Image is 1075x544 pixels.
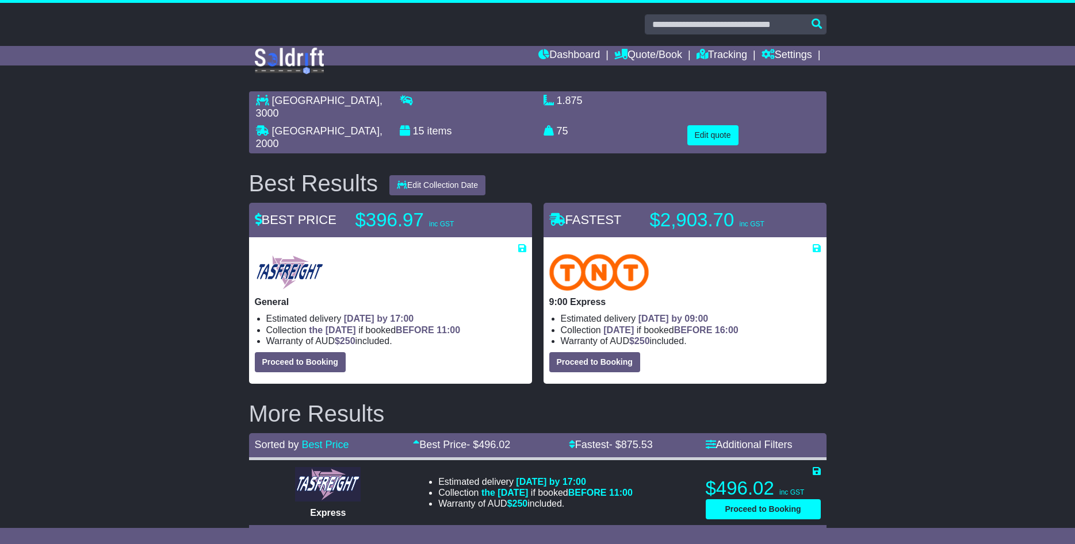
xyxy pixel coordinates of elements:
[438,476,633,487] li: Estimated delivery
[706,439,793,450] a: Additional Filters
[561,335,821,346] li: Warranty of AUD included.
[309,325,355,335] span: the [DATE]
[256,125,382,149] span: , 2000
[779,488,804,496] span: inc GST
[621,439,653,450] span: 875.53
[561,313,821,324] li: Estimated delivery
[266,335,526,346] li: Warranty of AUD included.
[255,352,346,372] button: Proceed to Booking
[549,352,640,372] button: Proceed to Booking
[638,314,709,323] span: [DATE] by 09:00
[249,401,827,426] h2: More Results
[569,439,653,450] a: Fastest- $875.53
[561,325,821,335] li: Collection
[255,439,299,450] span: Sorted by
[438,487,633,498] li: Collection
[549,296,821,307] p: 9:00 Express
[335,336,355,346] span: $
[762,46,812,65] a: Settings
[609,439,653,450] span: - $
[413,125,424,137] span: 15
[255,254,324,291] img: Tasfreight: General
[687,125,739,145] button: Edit quote
[739,220,764,228] span: inc GST
[413,439,510,450] a: Best Price- $496.02
[309,325,460,335] span: if booked
[295,467,361,501] img: Tasfreight: Express
[512,499,528,508] span: 250
[549,213,622,227] span: FASTEST
[603,325,634,335] span: [DATE]
[557,125,568,137] span: 75
[272,125,380,137] span: [GEOGRAPHIC_DATA]
[614,46,682,65] a: Quote/Book
[266,325,526,335] li: Collection
[609,488,633,497] span: 11:00
[396,325,434,335] span: BEFORE
[481,488,528,497] span: the [DATE]
[466,439,510,450] span: - $
[437,325,460,335] span: 11:00
[340,336,355,346] span: 250
[438,498,633,509] li: Warranty of AUD included.
[650,209,794,232] p: $2,903.70
[715,325,739,335] span: 16:00
[634,336,650,346] span: 250
[603,325,738,335] span: if booked
[629,336,650,346] span: $
[255,213,336,227] span: BEST PRICE
[479,439,510,450] span: 496.02
[272,95,380,106] span: [GEOGRAPHIC_DATA]
[516,477,586,487] span: [DATE] by 17:00
[538,46,600,65] a: Dashboard
[481,488,633,497] span: if booked
[549,254,649,291] img: TNT Domestic: 9:00 Express
[429,220,454,228] span: inc GST
[706,499,821,519] button: Proceed to Booking
[557,95,583,106] span: 1.875
[706,477,821,500] p: $496.02
[243,171,384,196] div: Best Results
[344,314,414,323] span: [DATE] by 17:00
[697,46,747,65] a: Tracking
[310,508,346,518] span: Express
[674,325,713,335] span: BEFORE
[255,296,526,307] p: General
[256,95,382,119] span: , 3000
[389,175,485,195] button: Edit Collection Date
[507,499,528,508] span: $
[355,209,499,232] p: $396.97
[302,439,349,450] a: Best Price
[568,488,607,497] span: BEFORE
[266,313,526,324] li: Estimated delivery
[427,125,452,137] span: items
